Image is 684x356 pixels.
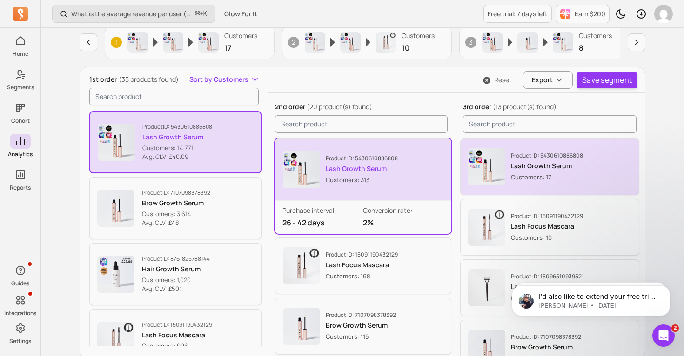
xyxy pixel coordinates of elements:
[340,32,361,53] img: Product image
[460,259,639,316] button: Product imageProduct ID: 15096510939521Lash DefinerCustomers: 6
[142,321,212,329] p: Product ID: 15091190432129
[326,175,398,185] p: Customers: 313
[511,343,581,352] p: Brow Growth Serum
[577,72,637,88] button: Save segment
[142,132,212,142] p: Lash Growth Serum
[283,247,320,284] img: Product image
[493,102,557,111] span: (13 product(s) found)
[376,32,396,53] img: Product image
[511,222,583,231] p: Lash Focus Mascara
[468,209,505,246] img: Product image
[219,6,263,22] button: Glow For It
[517,32,538,53] img: Product image
[483,5,552,23] a: Free trial: 7 days left
[553,32,573,53] img: Product image
[10,261,31,289] button: Guides
[142,152,212,162] p: Avg. CLV: £40.09
[89,177,262,239] button: ProductID: 7107098378392Brow Growth SerumCustomers: 3,614Avg. CLV: £48
[142,264,210,274] p: Hair Growth Serum
[89,111,262,173] button: ProductID: 5430610886808Lash Growth SerumCustomers: 14,771Avg. CLV: £40.09
[498,266,684,331] iframe: Intercom notifications message
[224,31,257,40] p: Customers
[224,42,257,53] p: 17
[463,115,637,133] input: search product
[283,308,320,345] img: Product image
[142,218,210,228] p: Avg. CLV: £48
[142,123,212,131] p: Product ID: 5430610886808
[142,342,212,351] p: Customers: 996
[579,42,612,53] p: 8
[7,84,34,91] p: Segments
[4,310,36,317] p: Integrations
[105,25,275,59] button: 1Product imageProduct imageProduct imageCustomers17
[195,9,207,19] span: +
[511,233,583,242] p: Customers: 10
[307,102,372,111] span: (20 product(s) found)
[511,333,581,341] p: Product ID: 7107098378392
[275,102,448,112] p: 2nd order
[511,172,583,182] p: Customers: 17
[163,32,183,53] img: Product image
[402,42,435,53] p: 10
[288,37,299,48] span: 2
[142,189,210,197] p: Product ID: 7107098378392
[523,71,573,89] button: Export
[488,9,548,19] p: Free trial: 7 days left
[142,276,210,285] p: Customers: 1,020
[142,198,210,208] p: Brow Growth Serum
[89,243,262,305] button: ProductID: 8761825788144Hair Growth SerumCustomers: 1,020Avg. CLV: £50.1
[326,332,396,341] p: Customers: 115
[89,88,259,105] input: search product
[326,260,398,270] p: Lash Focus Mascara
[282,25,452,59] button: 2Product imageProduct imageProduct imageCustomers10
[654,5,673,23] img: avatar
[119,75,179,84] span: (35 products found)
[142,144,212,153] p: Customers: 14,771
[189,75,248,84] span: Sort by Customers
[532,75,553,85] span: Export
[111,37,122,48] span: 1
[283,151,320,188] img: Product image
[460,199,639,256] button: Product imageProduct ID: 15091190432129Lash Focus MascaraCustomers: 10
[198,32,219,53] img: Product image
[97,256,134,293] img: Product image
[52,5,215,23] button: What is the average revenue per user (ARPU) by cohort?⌘+K
[465,37,476,48] span: 3
[89,75,179,84] p: 1st order
[468,148,505,185] img: Product image
[460,138,639,195] button: Product imageProduct ID: 5430610886808Lash Growth SerumCustomers: 17
[11,117,30,125] p: Cohort
[142,330,212,340] p: Lash Focus Mascara
[71,9,192,19] p: What is the average revenue per user (ARPU) by cohort?
[11,280,29,287] p: Guides
[363,217,444,228] p: 2%
[326,155,398,162] p: Product ID: 5430610886808
[275,237,452,294] button: Product imageProduct ID: 15091190432129Lash Focus MascaraCustomers: 168
[275,115,448,133] input: search product
[9,337,31,345] p: Settings
[476,75,519,85] button: Reset
[326,311,396,319] p: Product ID: 7107098378392
[482,32,503,53] img: Product image
[511,161,583,171] p: Lash Growth Serum
[203,10,207,18] kbd: K
[556,5,610,23] button: Earn $200
[142,255,210,263] p: Product ID: 8761825788144
[275,138,452,200] button: Product imageProduct ID: 5430610886808Lash Growth SerumCustomers: 313
[671,324,679,332] span: 2
[652,324,675,347] iframe: Intercom live chat
[305,32,325,53] img: Product image
[459,25,629,59] button: 3Product imageProduct imageProduct imageCustomers8
[402,31,435,40] p: Customers
[142,284,210,294] p: Avg. CLV: £50.1
[10,184,31,191] p: Reports
[224,9,257,19] span: Glow For It
[611,5,630,23] button: Toggle dark mode
[363,206,444,215] p: Conversion rate:
[326,251,398,258] p: Product ID: 15091190432129
[282,217,363,228] p: 26 - 42 days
